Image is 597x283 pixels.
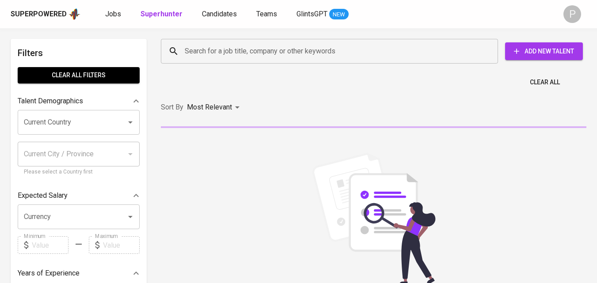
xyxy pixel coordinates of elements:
[563,5,581,23] div: P
[18,46,140,60] h6: Filters
[329,10,349,19] span: NEW
[11,9,67,19] div: Superpowered
[512,46,576,57] span: Add New Talent
[124,116,137,128] button: Open
[297,9,349,20] a: GlintsGPT NEW
[18,96,83,106] p: Talent Demographics
[32,236,68,254] input: Value
[161,102,183,113] p: Sort By
[18,187,140,204] div: Expected Salary
[526,74,563,91] button: Clear All
[18,190,68,201] p: Expected Salary
[187,99,243,116] div: Most Relevant
[505,42,583,60] button: Add New Talent
[124,211,137,223] button: Open
[11,8,80,21] a: Superpoweredapp logo
[103,236,140,254] input: Value
[18,264,140,282] div: Years of Experience
[68,8,80,21] img: app logo
[187,102,232,113] p: Most Relevant
[297,10,327,18] span: GlintsGPT
[18,92,140,110] div: Talent Demographics
[105,9,123,20] a: Jobs
[256,9,279,20] a: Teams
[256,10,277,18] span: Teams
[141,9,184,20] a: Superhunter
[24,168,133,177] p: Please select a Country first
[141,10,183,18] b: Superhunter
[202,9,239,20] a: Candidates
[530,77,560,88] span: Clear All
[18,268,80,279] p: Years of Experience
[25,70,133,81] span: Clear All filters
[18,67,140,83] button: Clear All filters
[202,10,237,18] span: Candidates
[105,10,121,18] span: Jobs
